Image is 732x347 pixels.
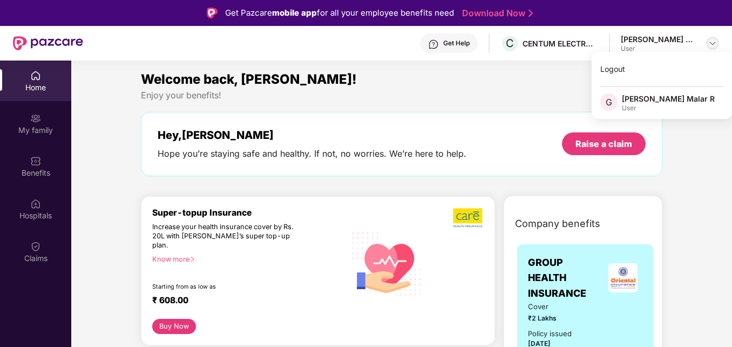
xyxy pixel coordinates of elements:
[428,39,439,50] img: svg+xml;base64,PHN2ZyBpZD0iSGVscC0zMngzMiIgeG1sbnM9Imh0dHA6Ly93d3cudzMub3JnLzIwMDAvc3ZnIiB3aWR0aD...
[443,39,470,48] div: Get Help
[30,70,41,81] img: svg+xml;base64,PHN2ZyBpZD0iSG9tZSIgeG1sbnM9Imh0dHA6Ly93d3cudzMub3JnLzIwMDAvc3ZnIiB3aWR0aD0iMjAiIG...
[506,37,514,50] span: C
[345,221,428,305] img: svg+xml;base64,PHN2ZyB4bWxucz0iaHR0cDovL3d3dy53My5vcmcvMjAwMC9zdmciIHhtbG5zOnhsaW5rPSJodHRwOi8vd3...
[462,8,530,19] a: Download Now
[272,8,317,18] strong: mobile app
[608,263,638,292] img: insurerLogo
[141,71,357,87] span: Welcome back, [PERSON_NAME]!
[528,328,572,339] div: Policy issued
[622,104,715,112] div: User
[622,94,715,104] div: [PERSON_NAME] Malar R
[528,313,578,324] span: ₹2 Lakhs
[152,295,335,308] div: ₹ 608.00
[152,208,345,218] div: Super-topup Insurance
[30,241,41,252] img: svg+xml;base64,PHN2ZyBpZD0iQ2xhaW0iIHhtbG5zPSJodHRwOi8vd3d3LnczLm9yZy8yMDAwL3N2ZyIgd2lkdGg9IjIwIi...
[575,138,632,150] div: Raise a claim
[225,6,454,19] div: Get Pazcare for all your employee benefits need
[621,34,696,44] div: [PERSON_NAME] Malar R
[592,58,732,79] div: Logout
[152,283,300,291] div: Starting from as low as
[158,148,466,159] div: Hope you’re staying safe and healthy. If not, no worries. We’re here to help.
[207,8,218,18] img: Logo
[158,129,466,142] div: Hey, [PERSON_NAME]
[708,39,717,48] img: svg+xml;base64,PHN2ZyBpZD0iRHJvcGRvd24tMzJ4MzIiIHhtbG5zPSJodHRwOi8vd3d3LnczLm9yZy8yMDAwL3N2ZyIgd2...
[606,96,612,109] span: G
[152,223,299,250] div: Increase your health insurance cover by Rs. 20L with [PERSON_NAME]’s super top-up plan.
[523,38,598,49] div: CENTUM ELECTRONICS LIMITED
[453,208,484,228] img: b5dec4f62d2307b9de63beb79f102df3.png
[30,113,41,124] img: svg+xml;base64,PHN2ZyB3aWR0aD0iMjAiIGhlaWdodD0iMjAiIHZpZXdCb3g9IjAgMCAyMCAyMCIgZmlsbD0ibm9uZSIgeG...
[152,255,339,263] div: Know more
[30,156,41,166] img: svg+xml;base64,PHN2ZyBpZD0iQmVuZWZpdHMiIHhtbG5zPSJodHRwOi8vd3d3LnczLm9yZy8yMDAwL3N2ZyIgd2lkdGg9Ij...
[528,301,578,312] span: Cover
[621,44,696,53] div: User
[13,36,83,50] img: New Pazcare Logo
[141,90,662,101] div: Enjoy your benefits!
[152,319,195,335] button: Buy Now
[528,8,533,19] img: Stroke
[30,198,41,209] img: svg+xml;base64,PHN2ZyBpZD0iSG9zcGl0YWxzIiB4bWxucz0iaHR0cDovL3d3dy53My5vcmcvMjAwMC9zdmciIHdpZHRoPS...
[515,216,600,231] span: Company benefits
[189,256,195,262] span: right
[528,255,604,301] span: GROUP HEALTH INSURANCE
